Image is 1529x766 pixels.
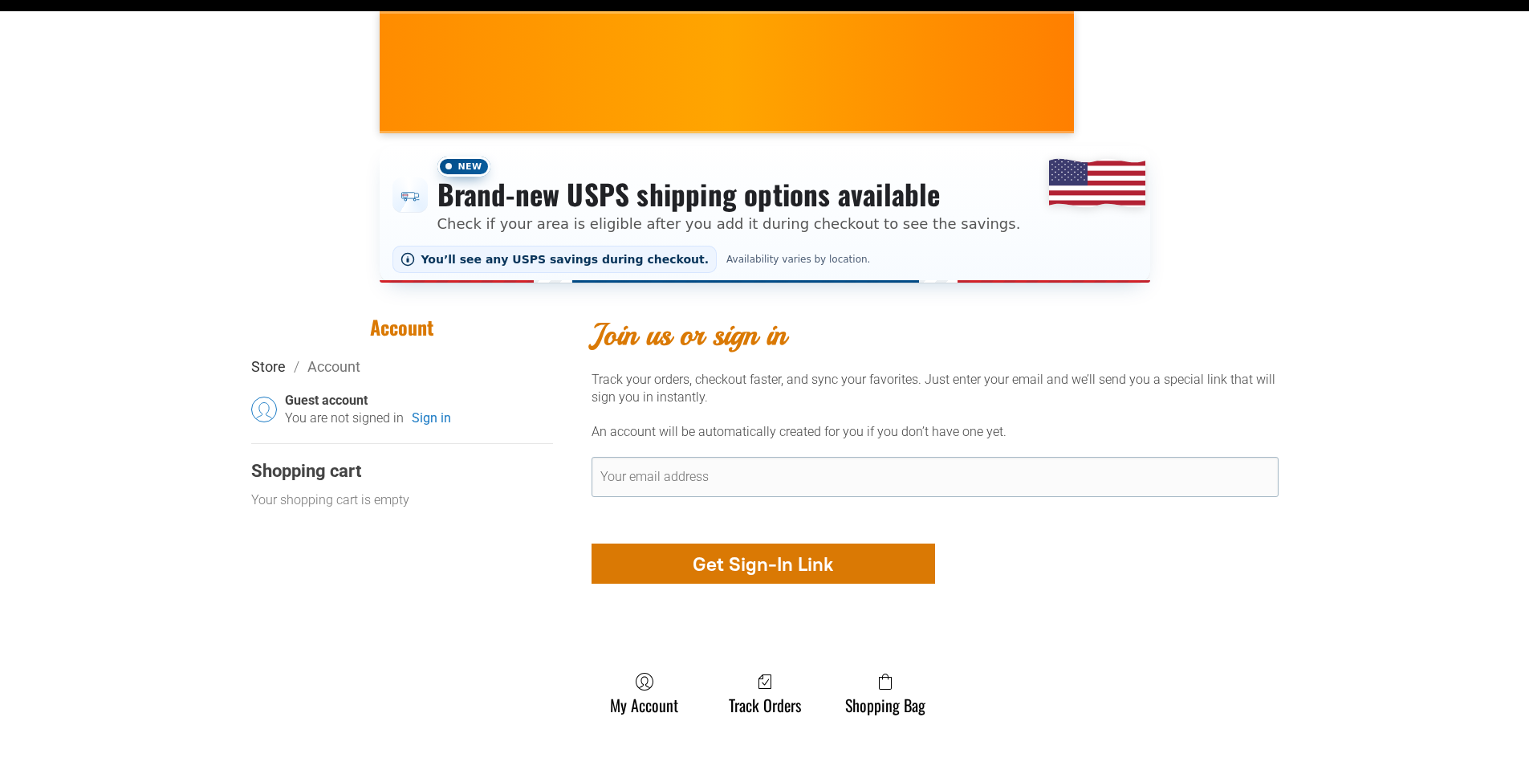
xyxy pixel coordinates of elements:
span: [PERSON_NAME] MARKET [1029,84,1344,109]
div: Track your orders, checkout faster, and sync your favorites. Just enter your email and we’ll send... [592,371,1279,407]
h1: Account [251,315,553,340]
a: Store [251,358,286,375]
div: You are not signed in [285,409,404,427]
input: Your email address [592,457,1279,497]
button: Get Sign-In Link [592,544,935,584]
span: You’ll see any USPS savings during checkout. [421,253,710,266]
a: My Account [602,672,686,715]
div: Guest account [285,393,553,409]
a: Shopping Bag [837,672,933,715]
p: Check if your area is eligible after you add it during checkout to see the savings. [437,213,1021,234]
h2: Join us or sign in [592,315,1279,354]
a: Sign in [412,409,451,427]
a: Track Orders [721,672,809,715]
div: Your shopping cart is empty [251,491,409,509]
span: New [437,157,490,177]
h3: Brand-new USPS shipping options available [437,177,1021,212]
span: / [286,358,307,375]
a: Account [307,358,360,375]
div: Shipping options announcement [380,146,1150,283]
div: An account will be automatically created for you if you don’t have one yet. [592,423,1279,441]
div: Breadcrumbs [251,357,553,377]
div: Shopping cart [251,460,553,483]
span: Availability varies by location. [723,254,873,265]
